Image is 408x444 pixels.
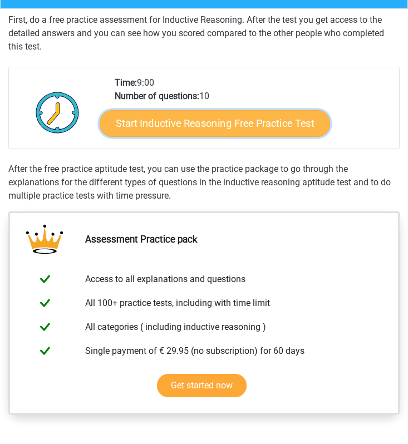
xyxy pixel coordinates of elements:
b: Time: [115,77,137,88]
a: Get started now [157,374,247,397]
img: Clock [30,85,86,140]
a: Start Inductive Reasoning Free Practice Test [100,110,330,137]
p: First, do a free practice assessment for Inductive Reasoning. After the test you get access to th... [8,13,400,53]
b: Number of questions: [115,91,199,101]
div: After the free practice aptitude test, you can use the practice package to go through the explana... [8,162,400,203]
div: 9:00 10 [106,76,399,149]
